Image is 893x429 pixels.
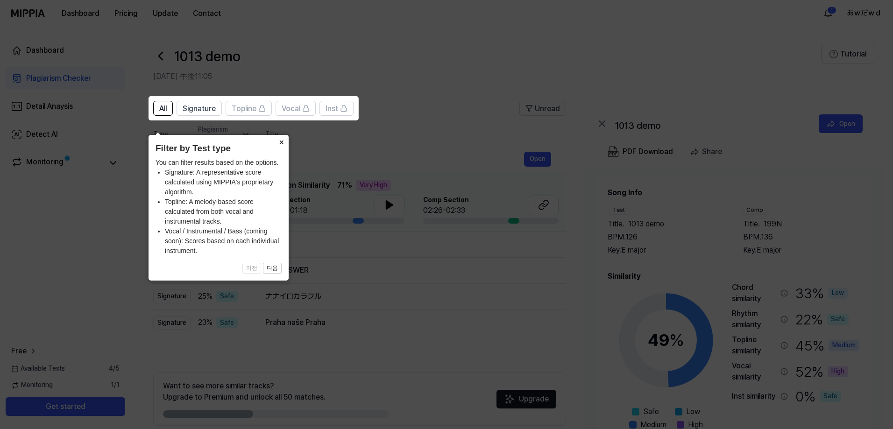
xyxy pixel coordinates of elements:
[274,135,289,148] button: Close
[165,197,282,226] li: Topline: A melody-based score calculated from both vocal and instrumental tracks.
[276,101,316,116] button: Vocal
[177,101,222,116] button: Signature
[319,101,354,116] button: Inst
[282,103,300,114] span: Vocal
[226,101,272,116] button: Topline
[153,101,173,116] button: All
[156,142,282,155] header: Filter by Test type
[232,103,256,114] span: Topline
[156,158,282,256] div: You can filter results based on the options.
[165,226,282,256] li: Vocal / Instrumental / Bass (coming soon): Scores based on each individual instrument.
[159,103,167,114] span: All
[326,103,338,114] span: Inst
[165,168,282,197] li: Signature: A representative score calculated using MIPPIA's proprietary algorithm.
[183,103,216,114] span: Signature
[263,263,282,274] button: 다음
